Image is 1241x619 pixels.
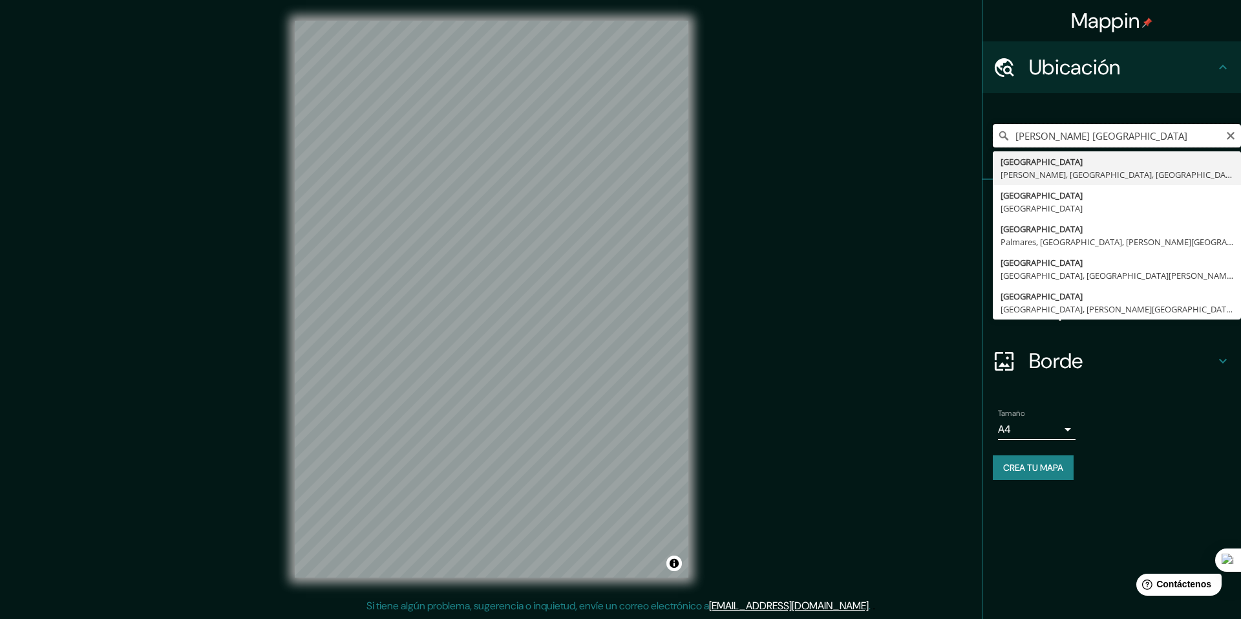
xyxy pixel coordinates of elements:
[709,599,869,613] a: [EMAIL_ADDRESS][DOMAIN_NAME]
[295,21,688,578] canvas: Mapa
[366,599,709,613] font: Si tiene algún problema, sugerencia o inquietud, envíe un correo electrónico a
[1126,569,1227,605] iframe: Lanzador de widgets de ayuda
[998,408,1024,418] font: Tamaño
[1001,202,1083,214] font: [GEOGRAPHIC_DATA]
[982,180,1241,232] div: Patas
[873,598,875,613] font: .
[993,455,1074,480] button: Crea tu mapa
[982,335,1241,387] div: Borde
[1001,169,1238,180] font: [PERSON_NAME], [GEOGRAPHIC_DATA], [GEOGRAPHIC_DATA]
[1225,129,1236,141] button: Claro
[1142,17,1152,28] img: pin-icon.png
[1003,462,1063,473] font: Crea tu mapa
[982,283,1241,335] div: Disposición
[871,598,873,613] font: .
[869,599,871,613] font: .
[1001,190,1083,201] font: [GEOGRAPHIC_DATA]
[1029,347,1083,375] font: Borde
[666,556,682,571] button: Activar o desactivar atribución
[982,232,1241,283] div: Estilo
[982,41,1241,93] div: Ubicación
[1001,290,1083,302] font: [GEOGRAPHIC_DATA]
[1029,54,1121,81] font: Ubicación
[1001,257,1083,268] font: [GEOGRAPHIC_DATA]
[1001,303,1234,315] font: [GEOGRAPHIC_DATA], [PERSON_NAME][GEOGRAPHIC_DATA]
[1001,156,1083,168] font: [GEOGRAPHIC_DATA]
[1001,223,1083,235] font: [GEOGRAPHIC_DATA]
[998,422,1011,436] font: A4
[993,124,1241,147] input: Elige tu ciudad o zona
[1071,7,1140,34] font: Mappin
[998,419,1076,440] div: A4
